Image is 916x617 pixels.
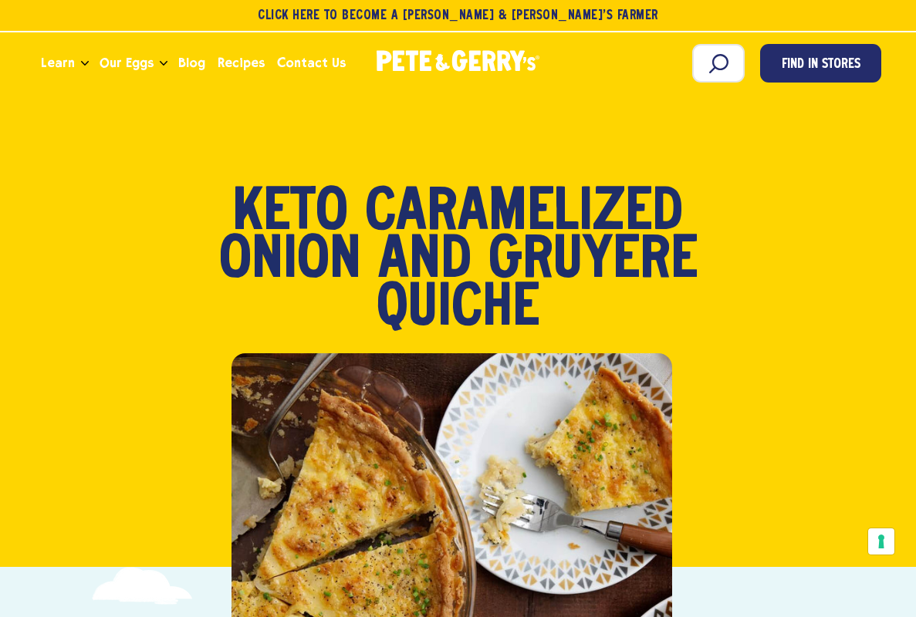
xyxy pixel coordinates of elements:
[81,61,89,66] button: Open the dropdown menu for Learn
[178,53,205,72] span: Blog
[41,53,75,72] span: Learn
[93,42,160,84] a: Our Eggs
[277,53,346,72] span: Contact Us
[488,238,698,285] span: Gruyére
[218,53,265,72] span: Recipes
[211,42,271,84] a: Recipes
[692,44,745,83] input: Search
[378,238,472,285] span: and
[35,42,81,84] a: Learn
[160,61,167,66] button: Open the dropdown menu for Our Eggs
[233,190,348,238] span: Keto
[377,285,539,333] span: Quiche
[365,190,683,238] span: Caramelized
[782,55,860,76] span: Find in Stores
[219,238,361,285] span: Onion
[172,42,211,84] a: Blog
[868,528,894,555] button: Your consent preferences for tracking technologies
[100,53,154,72] span: Our Eggs
[760,44,881,83] a: Find in Stores
[271,42,352,84] a: Contact Us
